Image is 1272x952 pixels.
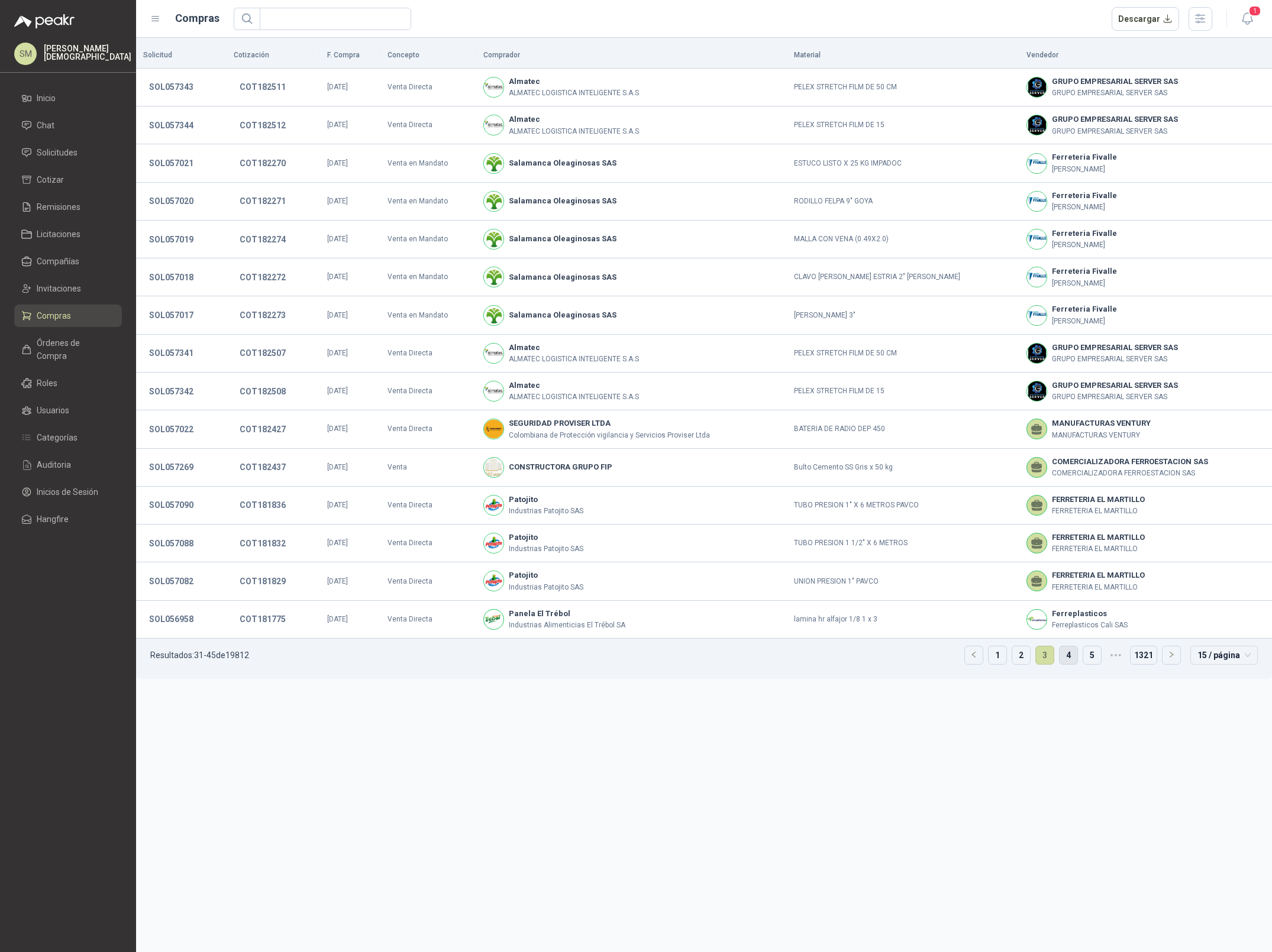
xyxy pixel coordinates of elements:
a: 2 [1012,646,1030,664]
p: Industrias Patojito SAS [509,543,583,555]
span: Categorías [37,431,78,444]
td: Venta en Mandato [380,296,476,334]
button: COT182511 [234,76,292,98]
b: FERRETERIA EL MARTILLO [1052,569,1145,581]
td: PELEX STRETCH FILM DE 50 CM [787,335,1019,373]
p: Industrias Patojito SAS [509,506,583,517]
b: GRUPO EMPRESARIAL SERVER SAS [1052,76,1178,88]
img: Company Logo [1027,344,1047,363]
th: Cotización [227,43,319,69]
li: 5 [1083,646,1102,665]
b: Salamanca Oleaginosas SAS [509,271,616,283]
a: Compras [14,305,122,327]
img: Company Logo [484,77,503,97]
p: FERRETERIA EL MARTILLO [1052,543,1145,555]
img: Company Logo [484,419,503,439]
b: FERRETERIA EL MARTILLO [1052,532,1145,543]
span: Inicio [37,92,56,105]
img: Company Logo [484,154,503,173]
th: Comprador [476,43,787,69]
b: FERRETERIA EL MARTILLO [1052,494,1145,506]
span: Usuarios [37,404,69,417]
td: BATERIA DE RADIO DEP 450 [787,410,1019,448]
button: COT182427 [234,419,292,440]
button: right [1163,646,1180,664]
b: CONSTRUCTORA GRUPO FIP [509,461,612,473]
img: Company Logo [1027,115,1047,135]
span: right [1168,651,1175,658]
span: Compañías [37,255,79,268]
span: [DATE] [327,83,348,91]
span: Solicitudes [37,146,78,159]
span: [DATE] [327,159,348,167]
span: Licitaciones [37,228,80,241]
button: SOL057343 [143,76,199,98]
a: Compañías [14,250,122,273]
img: Company Logo [1027,267,1047,287]
span: [DATE] [327,539,348,547]
b: Almatec [509,342,639,354]
a: 1 [989,646,1006,664]
a: Hangfire [14,508,122,530]
p: Industrias Patojito SAS [509,582,583,593]
b: SEGURIDAD PROVISER LTDA [509,417,710,429]
a: 4 [1060,646,1077,664]
img: Company Logo [1027,306,1047,325]
p: ALMATEC LOGISTICA INTELIGENTE S.A.S [509,354,639,365]
span: [DATE] [327,577,348,585]
span: [DATE] [327,311,348,319]
span: [DATE] [327,235,348,243]
span: [DATE] [327,197,348,205]
button: SOL057017 [143,305,199,326]
th: Material [787,43,1019,69]
div: SM [14,43,37,65]
a: 3 [1036,646,1054,664]
p: [PERSON_NAME] [1052,239,1117,251]
td: PELEX STRETCH FILM DE 50 CM [787,69,1019,106]
td: Venta en Mandato [380,221,476,258]
p: Resultados: 31 - 45 de 19812 [150,651,249,659]
a: Órdenes de Compra [14,332,122,367]
td: CLAVO [PERSON_NAME] ESTRIA 2" [PERSON_NAME] [787,258,1019,296]
td: Venta en Mandato [380,258,476,296]
b: Ferreteria Fivalle [1052,228,1117,239]
p: Ferreplasticos Cali SAS [1052,620,1128,631]
td: ESTUCO LISTO X 25 KG IMPADOC [787,144,1019,182]
span: ••• [1106,646,1125,665]
td: Venta Directa [380,524,476,562]
button: COT182507 [234,342,292,364]
p: Colombiana de Protección vigilancia y Servicios Proviser Ltda [509,430,710,441]
span: [DATE] [327,349,348,357]
p: GRUPO EMPRESARIAL SERVER SAS [1052,88,1178,99]
b: Ferreteria Fivalle [1052,151,1117,163]
button: COT182273 [234,305,292,326]
td: TUBO PRESION 1 1/2" X 6 METROS [787,524,1019,562]
b: MANUFACTURAS VENTURY [1052,417,1151,429]
a: Chat [14,114,122,137]
li: 4 [1059,646,1078,665]
img: Company Logo [1027,229,1047,249]
button: COT182272 [234,267,292,288]
td: Venta Directa [380,106,476,144]
p: [PERSON_NAME] [1052,202,1117,213]
button: SOL057344 [143,115,199,136]
button: 1 [1237,8,1258,30]
a: Inicios de Sesión [14,481,122,503]
td: Venta Directa [380,69,476,106]
button: SOL057341 [143,342,199,364]
button: COT182512 [234,115,292,136]
td: Venta en Mandato [380,183,476,221]
p: Industrias Alimenticias El Trébol SA [509,620,625,631]
span: Remisiones [37,200,80,213]
img: Company Logo [1027,192,1047,211]
button: SOL057022 [143,419,199,440]
div: tamaño de página [1190,646,1258,665]
button: SOL057082 [143,571,199,592]
span: Roles [37,377,57,390]
b: Patojito [509,532,583,543]
th: Solicitud [136,43,227,69]
td: Venta Directa [380,410,476,448]
td: [PERSON_NAME] 3" [787,296,1019,334]
p: FERRETERIA EL MARTILLO [1052,506,1145,517]
button: SOL057342 [143,381,199,402]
